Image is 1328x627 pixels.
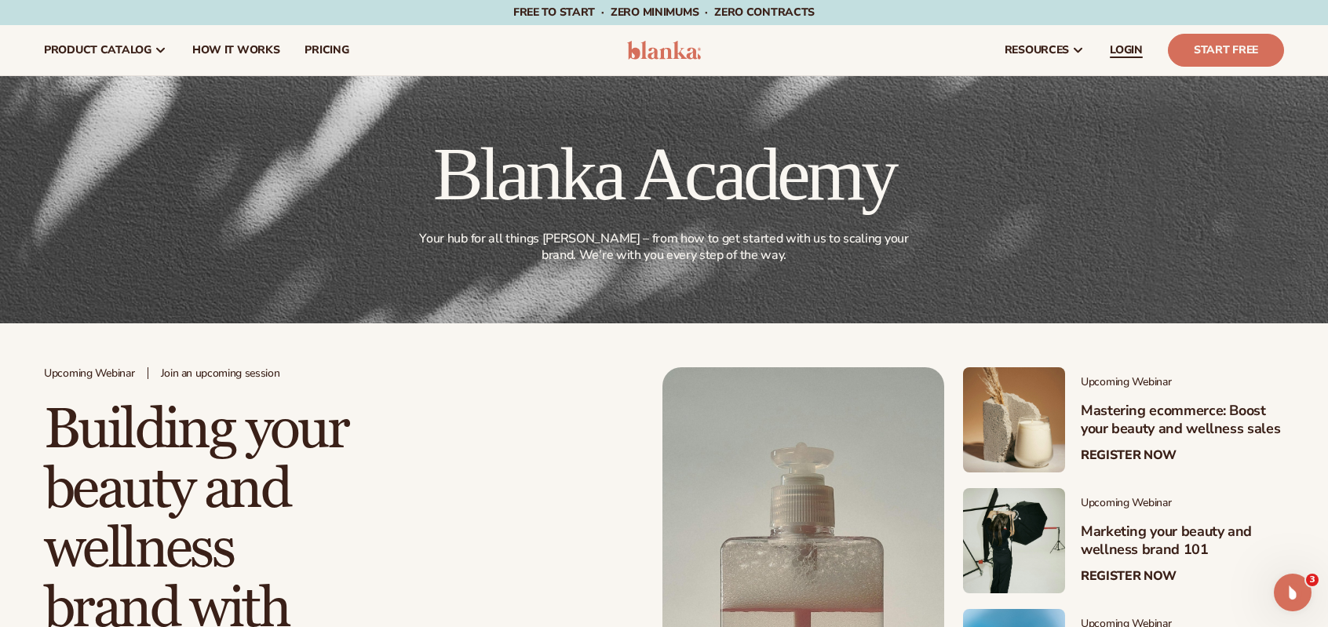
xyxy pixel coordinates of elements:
a: resources [992,25,1097,75]
span: 3 [1306,574,1319,586]
p: Your hub for all things [PERSON_NAME] – from how to get started with us to scaling your brand. We... [414,231,914,264]
img: logo [627,41,702,60]
span: How It Works [192,44,280,57]
iframe: Intercom live chat [1274,574,1312,611]
a: How It Works [180,25,293,75]
span: pricing [305,44,348,57]
span: resources [1005,44,1069,57]
a: LOGIN [1097,25,1155,75]
span: Upcoming Webinar [1081,497,1284,510]
span: Join an upcoming session [161,367,280,381]
span: Free to start · ZERO minimums · ZERO contracts [513,5,815,20]
span: product catalog [44,44,151,57]
a: Register Now [1081,448,1177,463]
a: product catalog [31,25,180,75]
a: pricing [292,25,361,75]
a: Start Free [1168,34,1284,67]
a: Register Now [1081,569,1177,584]
span: Upcoming Webinar [1081,376,1284,389]
h3: Marketing your beauty and wellness brand 101 [1081,523,1284,560]
h3: Mastering ecommerce: Boost your beauty and wellness sales [1081,402,1284,439]
span: LOGIN [1110,44,1143,57]
h1: Blanka Academy [410,137,918,212]
span: Upcoming Webinar [44,367,135,381]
